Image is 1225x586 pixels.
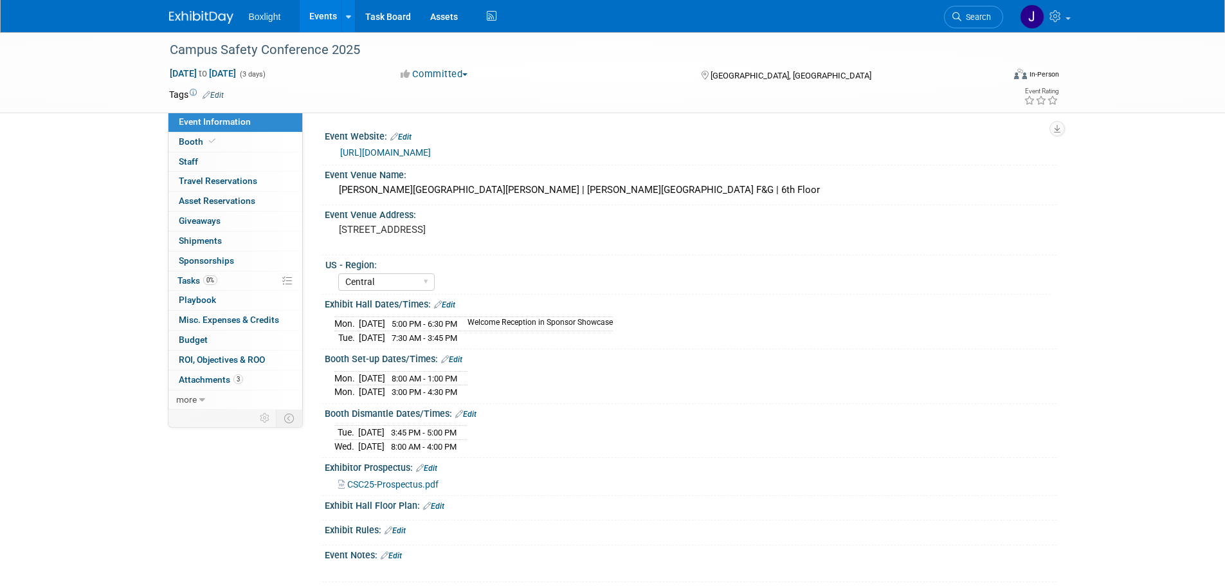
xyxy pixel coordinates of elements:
div: Event Venue Name: [325,165,1057,181]
a: Edit [390,133,412,142]
span: 3:45 PM - 5:00 PM [391,428,457,437]
div: US - Region: [325,255,1051,271]
span: Attachments [179,374,243,385]
span: Travel Reservations [179,176,257,186]
img: Format-Inperson.png [1014,69,1027,79]
a: Edit [203,91,224,100]
div: Exhibitor Prospectus: [325,458,1057,475]
span: Tasks [177,275,217,286]
div: [PERSON_NAME][GEOGRAPHIC_DATA][PERSON_NAME] | [PERSON_NAME][GEOGRAPHIC_DATA] F&G | 6th Floor [334,180,1047,200]
span: Asset Reservations [179,196,255,206]
a: Edit [434,300,455,309]
a: Edit [455,410,476,419]
a: CSC25-Prospectus.pdf [338,479,439,490]
td: Tue. [334,426,358,440]
td: [DATE] [359,371,385,385]
span: Event Information [179,116,251,127]
div: Exhibit Hall Dates/Times: [325,295,1057,311]
span: Staff [179,156,198,167]
span: 3:00 PM - 4:30 PM [392,387,457,397]
td: Mon. [334,316,359,331]
a: Attachments3 [168,371,302,390]
td: [DATE] [359,316,385,331]
div: Exhibit Rules: [325,520,1057,537]
td: [DATE] [358,426,385,440]
td: Mon. [334,371,359,385]
a: ROI, Objectives & ROO [168,351,302,370]
td: Wed. [334,439,358,453]
span: Budget [179,334,208,345]
a: Edit [423,502,444,511]
span: (3 days) [239,70,266,78]
span: Playbook [179,295,216,305]
a: Giveaways [168,212,302,231]
span: 8:00 AM - 4:00 PM [391,442,457,452]
span: CSC25-Prospectus.pdf [347,479,439,490]
a: Event Information [168,113,302,132]
a: Sponsorships [168,252,302,271]
span: 3 [233,374,243,384]
span: 8:00 AM - 1:00 PM [392,374,457,383]
div: Event Rating [1024,88,1058,95]
span: [GEOGRAPHIC_DATA], [GEOGRAPHIC_DATA] [711,71,871,80]
div: Event Venue Address: [325,205,1057,221]
span: Search [961,12,991,22]
img: Jean Knight [1020,5,1044,29]
div: Booth Set-up Dates/Times: [325,349,1057,366]
span: 5:00 PM - 6:30 PM [392,319,457,329]
a: Search [944,6,1003,28]
a: Budget [168,331,302,350]
div: Booth Dismantle Dates/Times: [325,404,1057,421]
a: Booth [168,133,302,152]
span: Booth [179,136,218,147]
a: Edit [441,355,462,364]
span: 0% [203,275,217,285]
td: [DATE] [358,439,385,453]
a: more [168,390,302,410]
span: more [176,394,197,405]
span: Giveaways [179,215,221,226]
td: [DATE] [359,385,385,399]
i: Booth reservation complete [209,138,215,145]
span: to [197,68,209,78]
a: Asset Reservations [168,192,302,211]
div: Event Format [927,67,1060,86]
span: Shipments [179,235,222,246]
td: Welcome Reception in Sponsor Showcase [460,316,613,331]
a: Staff [168,152,302,172]
a: Misc. Expenses & Credits [168,311,302,330]
a: Travel Reservations [168,172,302,191]
a: Edit [381,551,402,560]
span: Boxlight [249,12,281,22]
span: [DATE] [DATE] [169,68,237,79]
div: In-Person [1029,69,1059,79]
td: Toggle Event Tabs [276,410,302,426]
a: Shipments [168,232,302,251]
img: ExhibitDay [169,11,233,24]
div: Exhibit Hall Floor Plan: [325,496,1057,513]
span: Sponsorships [179,255,234,266]
div: Campus Safety Conference 2025 [165,39,984,62]
a: Edit [385,526,406,535]
div: Event Notes: [325,545,1057,562]
td: [DATE] [359,331,385,344]
td: Personalize Event Tab Strip [254,410,277,426]
div: Event Website: [325,127,1057,143]
span: Misc. Expenses & Credits [179,315,279,325]
button: Committed [396,68,473,81]
a: Edit [416,464,437,473]
td: Mon. [334,385,359,399]
a: Tasks0% [168,271,302,291]
span: ROI, Objectives & ROO [179,354,265,365]
td: Tags [169,88,224,101]
span: 7:30 AM - 3:45 PM [392,333,457,343]
a: [URL][DOMAIN_NAME] [340,147,431,158]
a: Playbook [168,291,302,310]
pre: [STREET_ADDRESS] [339,224,615,235]
td: Tue. [334,331,359,344]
